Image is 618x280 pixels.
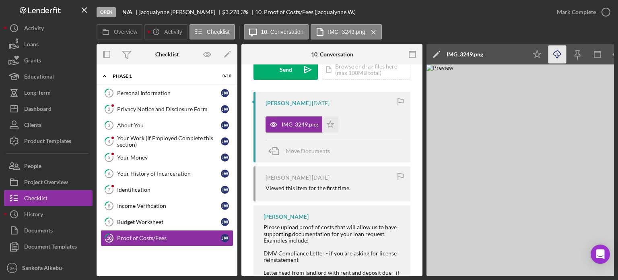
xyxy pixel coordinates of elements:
button: Document Templates [4,239,93,255]
a: 6Your History of IncarcerationjW [101,166,233,182]
button: Mark Complete [549,4,614,20]
tspan: 1 [108,90,110,95]
div: Documents [24,222,53,241]
b: N/A [122,9,132,15]
div: Identification [117,187,221,193]
label: Activity [164,29,182,35]
time: 2025-09-02 15:57 [312,100,330,106]
div: Checklist [155,51,179,58]
button: Move Documents [266,141,338,161]
label: Checklist [207,29,230,35]
button: SASankofa Alkebu-[GEOGRAPHIC_DATA] [4,260,93,276]
div: Open [97,7,116,17]
div: Open Intercom Messenger [591,245,610,264]
button: Project Overview [4,174,93,190]
button: Checklist [190,24,235,39]
button: 10. Conversation [244,24,309,39]
div: Personal Information [117,90,221,96]
div: Educational [24,68,54,87]
div: Clients [24,117,41,135]
a: Activity [4,20,93,36]
a: 9Budget WorksheetjW [101,214,233,230]
div: Send [280,60,292,80]
text: SA [10,266,15,270]
div: Grants [24,52,41,71]
tspan: 8 [108,203,110,208]
div: Your Money [117,154,221,161]
div: j W [221,234,229,242]
div: [PERSON_NAME] [266,174,311,181]
div: Income Verification [117,203,221,209]
a: 7IdentificationjW [101,182,233,198]
div: History [24,206,43,224]
a: 2Privacy Notice and Disclosure FormjW [101,101,233,117]
button: Checklist [4,190,93,206]
div: 10. Proof of Costs/Fees (jacqualynne W.) [255,9,356,15]
div: 10. Conversation [311,51,353,58]
button: Activity [144,24,187,39]
div: Long-Term [24,85,51,103]
tspan: 7 [108,187,111,192]
div: Checklist [24,190,47,208]
a: 4Your Work (If Employed Complete this section)jW [101,133,233,149]
div: [PERSON_NAME] [264,214,309,220]
tspan: 9 [108,219,111,224]
button: Educational [4,68,93,85]
div: Project Overview [24,174,68,192]
div: jacqualynne [PERSON_NAME] [139,9,222,15]
a: 8Income VerificationjW [101,198,233,214]
div: j W [221,186,229,194]
div: Document Templates [24,239,77,257]
button: IMG_3249.png [311,24,382,39]
div: Viewed this item for the first time. [266,185,350,191]
div: Activity [24,20,44,38]
div: j W [221,105,229,113]
div: Product Templates [24,133,71,151]
label: Overview [114,29,137,35]
button: Dashboard [4,101,93,117]
tspan: 5 [108,155,110,160]
div: j W [221,170,229,178]
div: IMG_3249.png [447,51,483,58]
div: Your Work (If Employed Complete this section) [117,135,221,148]
div: Mark Complete [557,4,596,20]
tspan: 4 [108,139,111,144]
div: Dashboard [24,101,51,119]
button: People [4,158,93,174]
label: IMG_3249.png [328,29,365,35]
div: IMG_3249.png [282,121,318,128]
span: Move Documents [286,147,330,154]
div: 0 / 10 [217,74,231,79]
div: Your History of Incarceration [117,170,221,177]
tspan: 6 [108,171,111,176]
a: Grants [4,52,93,68]
button: Clients [4,117,93,133]
button: Send [253,60,318,80]
tspan: 3 [108,122,110,128]
div: Budget Worksheet [117,219,221,225]
a: 10Proof of Costs/FeesjW [101,230,233,246]
tspan: 2 [108,106,110,112]
time: 2025-09-02 15:55 [312,174,330,181]
a: 3About YoujW [101,117,233,133]
a: Long-Term [4,85,93,101]
div: About You [117,122,221,129]
button: History [4,206,93,222]
div: j W [221,89,229,97]
div: j W [221,137,229,145]
div: j W [221,153,229,162]
a: 5Your MoneyjW [101,149,233,166]
div: Proof of Costs/Fees [117,235,221,241]
a: Loans [4,36,93,52]
button: Documents [4,222,93,239]
div: j W [221,121,229,129]
button: Product Templates [4,133,93,149]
